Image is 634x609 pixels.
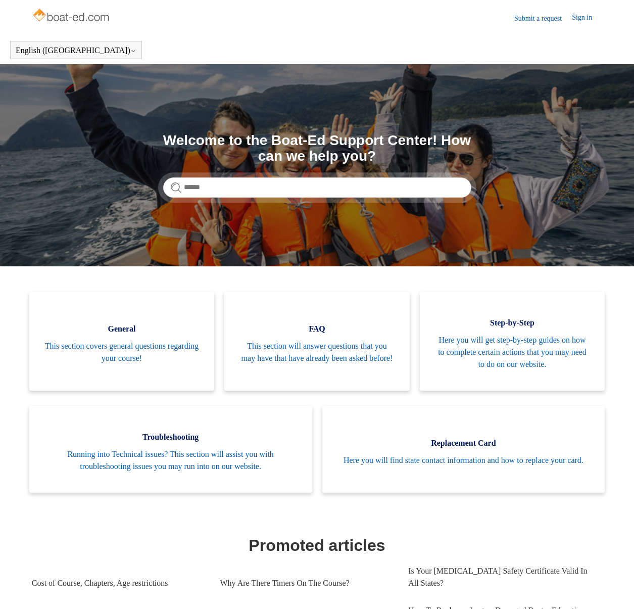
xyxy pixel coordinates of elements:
button: English ([GEOGRAPHIC_DATA]) [16,46,136,55]
a: FAQ This section will answer questions that you may have that have already been asked before! [224,292,410,391]
span: Here you will get step-by-step guides on how to complete certain actions that you may need to do ... [435,334,590,370]
span: Replacement Card [337,437,590,449]
a: Sign in [572,12,602,24]
a: Why Are There Timers On The Course? [220,570,393,597]
a: Cost of Course, Chapters, Age restrictions [32,570,205,597]
span: Step-by-Step [435,317,590,329]
span: General [44,323,200,335]
a: Is Your [MEDICAL_DATA] Safety Certificate Valid In All States? [408,557,597,597]
h1: Promoted articles [32,533,603,557]
a: General This section covers general questions regarding your course! [29,292,215,391]
span: Troubleshooting [44,431,297,443]
span: FAQ [239,323,395,335]
a: Replacement Card Here you will find state contact information and how to replace your card. [322,406,605,493]
span: Here you will find state contact information and how to replace your card. [337,454,590,466]
span: Running into Technical issues? This section will assist you with troubleshooting issues you may r... [44,448,297,473]
span: This section covers general questions regarding your course! [44,340,200,364]
span: This section will answer questions that you may have that have already been asked before! [239,340,395,364]
h1: Welcome to the Boat-Ed Support Center! How can we help you? [163,133,471,164]
a: Submit a request [514,13,572,24]
div: Live chat [600,575,626,601]
input: Search [163,177,471,198]
a: Step-by-Step Here you will get step-by-step guides on how to complete certain actions that you ma... [420,292,605,391]
a: Troubleshooting Running into Technical issues? This section will assist you with troubleshooting ... [29,406,312,493]
img: Boat-Ed Help Center home page [32,6,112,26]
